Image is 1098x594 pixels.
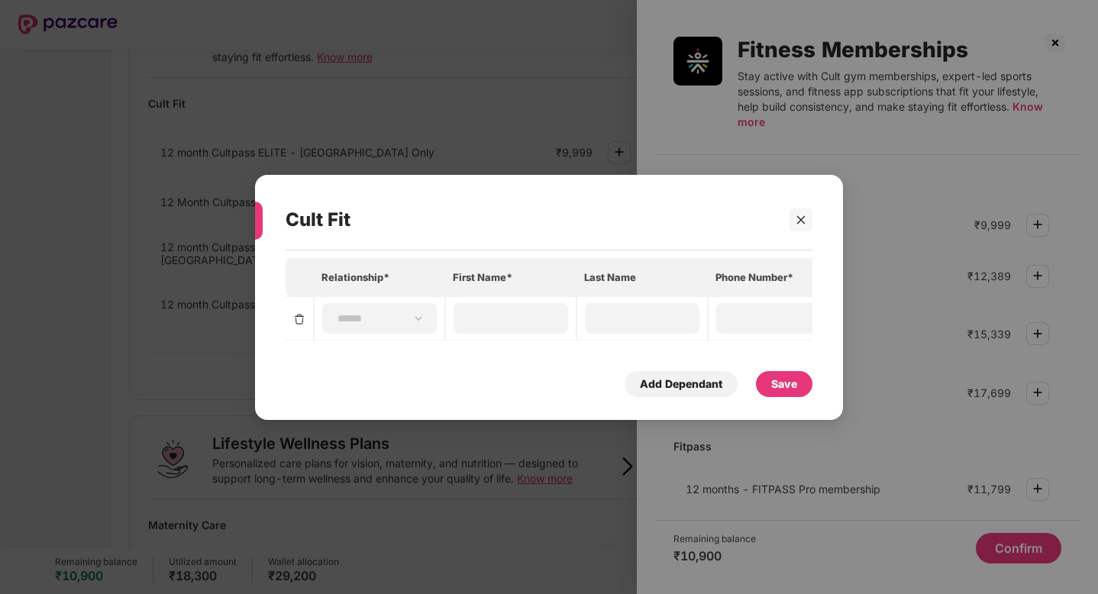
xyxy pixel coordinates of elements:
[640,375,722,392] div: Add Dependant
[314,257,445,295] th: Relationship*
[708,257,839,295] th: Phone Number*
[445,257,576,295] th: First Name*
[771,375,797,392] div: Save
[576,257,708,295] th: Last Name
[286,190,769,250] div: Cult Fit
[293,313,305,325] img: svg+xml;base64,PHN2ZyBpZD0iRGVsZXRlLTMyeDMyIiB4bWxucz0iaHR0cDovL3d3dy53My5vcmcvMjAwMC9zdmciIHdpZH...
[796,214,806,224] span: close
